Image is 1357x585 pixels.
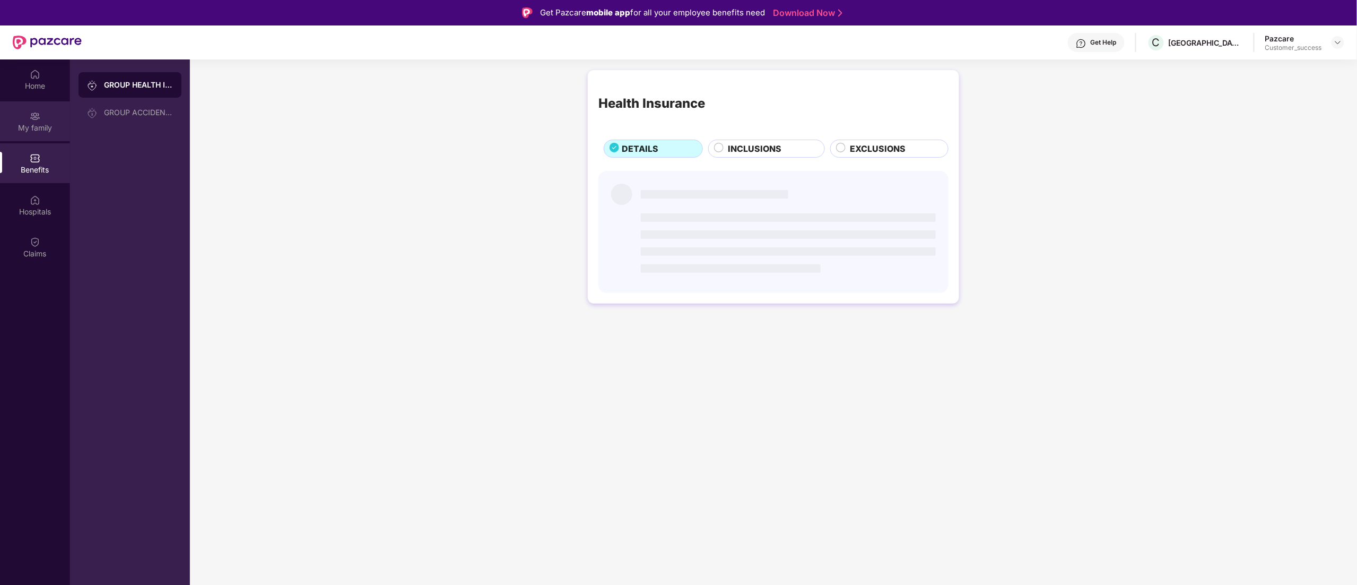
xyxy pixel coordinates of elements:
div: Get Pazcare for all your employee benefits need [540,6,765,19]
div: Customer_success [1265,44,1322,52]
img: Logo [522,7,533,18]
strong: mobile app [586,7,630,18]
img: svg+xml;base64,PHN2ZyBpZD0iSG9tZSIgeG1sbnM9Imh0dHA6Ly93d3cudzMub3JnLzIwMDAvc3ZnIiB3aWR0aD0iMjAiIG... [30,69,40,80]
span: EXCLUSIONS [850,142,906,156]
img: svg+xml;base64,PHN2ZyBpZD0iSG9zcGl0YWxzIiB4bWxucz0iaHR0cDovL3d3dy53My5vcmcvMjAwMC9zdmciIHdpZHRoPS... [30,195,40,205]
img: Stroke [838,7,842,19]
div: Get Help [1091,38,1117,47]
img: svg+xml;base64,PHN2ZyBpZD0iRHJvcGRvd24tMzJ4MzIiIHhtbG5zPSJodHRwOi8vd3d3LnczLm9yZy8yMDAwL3N2ZyIgd2... [1334,38,1342,47]
img: New Pazcare Logo [13,36,82,49]
div: GROUP HEALTH INSURANCE [104,80,173,90]
img: svg+xml;base64,PHN2ZyBpZD0iQ2xhaW0iIHhtbG5zPSJodHRwOi8vd3d3LnczLm9yZy8yMDAwL3N2ZyIgd2lkdGg9IjIwIi... [30,237,40,247]
span: DETAILS [622,142,659,156]
span: INCLUSIONS [728,142,782,156]
div: Pazcare [1265,33,1322,44]
div: [GEOGRAPHIC_DATA] [1169,38,1243,48]
img: svg+xml;base64,PHN2ZyB3aWR0aD0iMjAiIGhlaWdodD0iMjAiIHZpZXdCb3g9IjAgMCAyMCAyMCIgZmlsbD0ibm9uZSIgeG... [30,111,40,122]
span: C [1152,36,1160,49]
img: svg+xml;base64,PHN2ZyB3aWR0aD0iMjAiIGhlaWdodD0iMjAiIHZpZXdCb3g9IjAgMCAyMCAyMCIgZmlsbD0ibm9uZSIgeG... [87,108,98,118]
div: Health Insurance [598,93,705,114]
div: GROUP ACCIDENTAL INSURANCE [104,108,173,117]
img: svg+xml;base64,PHN2ZyBpZD0iSGVscC0zMngzMiIgeG1sbnM9Imh0dHA6Ly93d3cudzMub3JnLzIwMDAvc3ZnIiB3aWR0aD... [1076,38,1086,49]
img: svg+xml;base64,PHN2ZyB3aWR0aD0iMjAiIGhlaWdodD0iMjAiIHZpZXdCb3g9IjAgMCAyMCAyMCIgZmlsbD0ibm9uZSIgeG... [87,80,98,91]
img: svg+xml;base64,PHN2ZyBpZD0iQmVuZWZpdHMiIHhtbG5zPSJodHRwOi8vd3d3LnczLm9yZy8yMDAwL3N2ZyIgd2lkdGg9Ij... [30,153,40,164]
a: Download Now [773,7,839,19]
